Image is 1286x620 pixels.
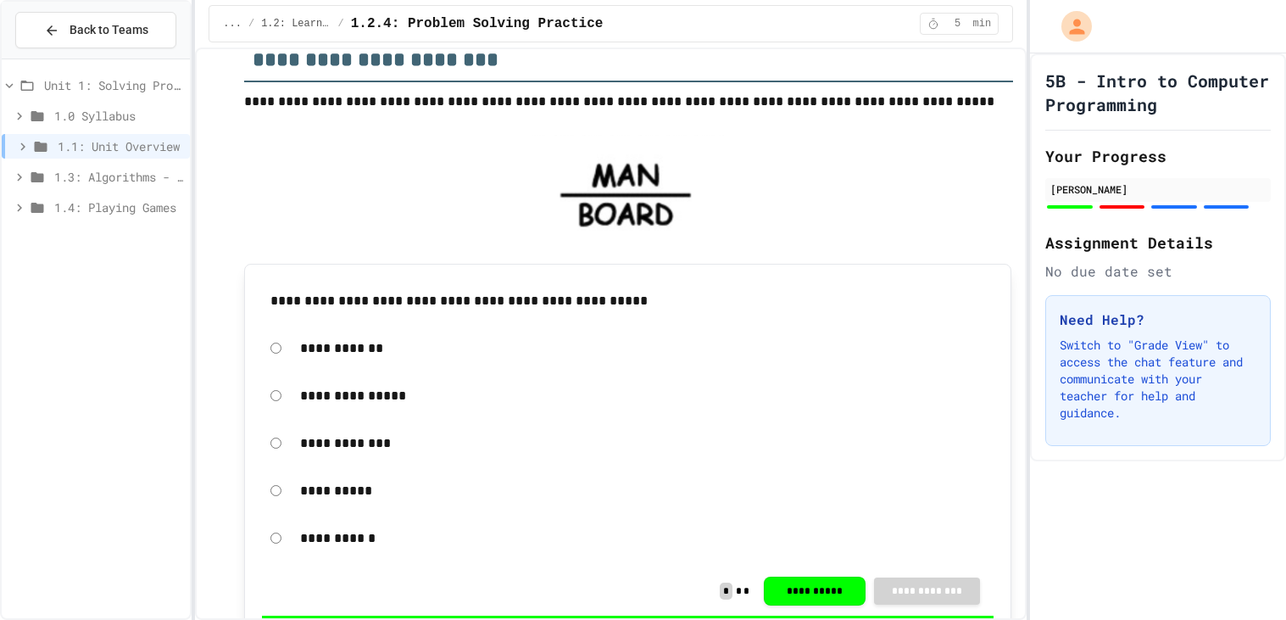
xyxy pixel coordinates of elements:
[1045,231,1271,254] h2: Assignment Details
[1044,7,1096,46] div: My Account
[54,198,183,216] span: 1.4: Playing Games
[58,137,183,155] span: 1.1: Unit Overview
[15,12,176,48] button: Back to Teams
[973,17,992,31] span: min
[337,17,343,31] span: /
[70,21,148,39] span: Back to Teams
[44,76,183,94] span: Unit 1: Solving Problems in Computer Science
[223,17,242,31] span: ...
[261,17,331,31] span: 1.2: Learning to Solve Hard Problems
[1045,144,1271,168] h2: Your Progress
[1045,261,1271,282] div: No due date set
[1045,69,1271,116] h1: 5B - Intro to Computer Programming
[1060,337,1256,422] p: Switch to "Grade View" to access the chat feature and communicate with your teacher for help and ...
[1050,182,1266,197] div: [PERSON_NAME]
[54,107,183,125] span: 1.0 Syllabus
[1060,310,1256,330] h3: Need Help?
[944,17,971,31] span: 5
[54,168,183,186] span: 1.3: Algorithms - from Pseudocode to Flowcharts
[351,14,604,34] span: 1.2.4: Problem Solving Practice
[248,17,254,31] span: /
